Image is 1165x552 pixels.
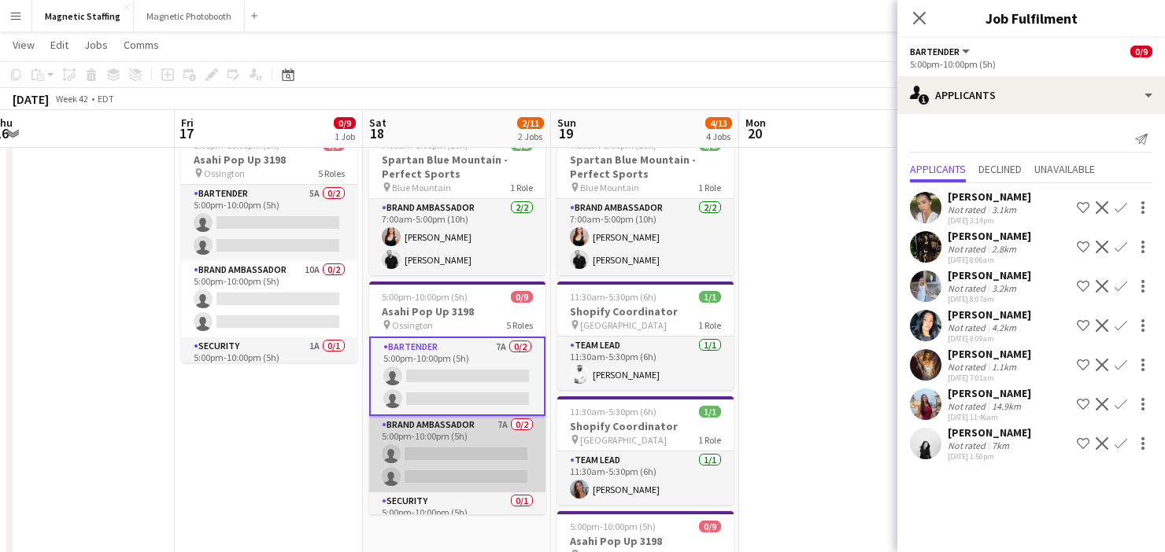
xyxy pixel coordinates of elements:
[948,204,989,215] div: Not rated
[50,38,68,52] span: Edit
[557,534,734,548] h3: Asahi Pop Up 3198
[570,406,656,418] span: 11:30am-5:30pm (6h)
[98,93,114,105] div: EDT
[948,361,989,373] div: Not rated
[369,492,546,546] app-card-role: Security0/15:00pm-10:00pm (5h)
[989,243,1019,255] div: 2.8km
[367,124,386,142] span: 18
[948,282,989,294] div: Not rated
[369,416,546,492] app-card-role: Brand Ambassador7A0/25:00pm-10:00pm (5h)
[948,412,1031,422] div: [DATE] 11:46am
[557,419,734,433] h3: Shopify Coordinator
[948,451,1031,462] div: [DATE] 1:50pm
[910,58,1152,70] div: 5:00pm-10:00pm (5h)
[557,199,734,275] app-card-role: Brand Ambassador2/27:00am-5:00pm (10h)[PERSON_NAME][PERSON_NAME]
[948,400,989,412] div: Not rated
[44,35,75,55] a: Edit
[557,396,734,505] app-job-card: 11:30am-5:30pm (6h)1/1Shopify Coordinator [GEOGRAPHIC_DATA]1 RoleTeam Lead1/111:30am-5:30pm (6h)[...
[570,521,656,532] span: 5:00pm-10:00pm (5h)
[335,131,355,142] div: 1 Job
[699,406,721,418] span: 1/1
[181,261,357,337] app-card-role: Brand Ambassador10A0/25:00pm-10:00pm (5h)
[369,116,386,130] span: Sat
[910,46,972,57] button: Bartender
[506,319,533,331] span: 5 Roles
[557,451,734,505] app-card-role: Team Lead1/111:30am-5:30pm (6h)[PERSON_NAME]
[948,255,1031,265] div: [DATE] 8:06am
[989,400,1024,412] div: 14.9km
[52,93,91,105] span: Week 42
[117,35,165,55] a: Comms
[698,319,721,331] span: 1 Role
[948,322,989,333] div: Not rated
[369,337,546,416] app-card-role: Bartender7A0/25:00pm-10:00pm (5h)
[948,215,1031,226] div: [DATE] 3:14pm
[204,167,245,179] span: Ossington
[948,333,1031,344] div: [DATE] 8:09am
[334,117,356,129] span: 0/9
[124,38,159,52] span: Comms
[699,521,721,532] span: 0/9
[580,182,639,193] span: Blue Mountain
[989,282,1019,294] div: 3.2km
[78,35,114,55] a: Jobs
[181,185,357,261] app-card-role: Bartender5A0/25:00pm-10:00pm (5h)
[743,124,766,142] span: 20
[555,124,576,142] span: 19
[897,8,1165,28] h3: Job Fulfilment
[705,117,732,129] span: 4/13
[392,319,433,331] span: Ossington
[706,131,731,142] div: 4 Jobs
[570,291,656,303] span: 11:30am-5:30pm (6h)
[557,153,734,181] h3: Spartan Blue Mountain - Perfect Sports
[518,131,543,142] div: 2 Jobs
[580,319,667,331] span: [GEOGRAPHIC_DATA]
[897,76,1165,114] div: Applicants
[978,164,1022,175] span: Declined
[948,190,1031,204] div: [PERSON_NAME]
[557,116,576,130] span: Sun
[698,434,721,446] span: 1 Role
[910,46,960,57] span: Bartender
[369,282,546,514] app-job-card: 5:00pm-10:00pm (5h)0/9Asahi Pop Up 3198 Ossington5 RolesBartender7A0/25:00pm-10:00pm (5h) Brand A...
[910,164,966,175] span: Applicants
[948,229,1031,243] div: [PERSON_NAME]
[32,1,134,31] button: Magnetic Staffing
[392,182,451,193] span: Blue Mountain
[557,130,734,275] div: 7:00am-5:00pm (10h)2/2Spartan Blue Mountain - Perfect Sports Blue Mountain1 RoleBrand Ambassador2...
[698,182,721,193] span: 1 Role
[989,361,1019,373] div: 1.1km
[382,291,468,303] span: 5:00pm-10:00pm (5h)
[134,1,245,31] button: Magnetic Photobooth
[369,130,546,275] app-job-card: 7:00am-5:00pm (10h)2/2Spartan Blue Mountain - Perfect Sports Blue Mountain1 RoleBrand Ambassador2...
[179,124,194,142] span: 17
[369,304,546,318] h3: Asahi Pop Up 3198
[948,373,1031,383] div: [DATE] 7:01am
[948,425,1031,440] div: [PERSON_NAME]
[948,386,1031,400] div: [PERSON_NAME]
[318,167,345,179] span: 5 Roles
[580,434,667,446] span: [GEOGRAPHIC_DATA]
[557,304,734,318] h3: Shopify Coordinator
[948,268,1031,282] div: [PERSON_NAME]
[181,130,357,362] div: 5:00pm-10:00pm (5h)0/9Asahi Pop Up 3198 Ossington5 RolesBartender5A0/25:00pm-10:00pm (5h) Brand A...
[369,199,546,275] app-card-role: Brand Ambassador2/27:00am-5:00pm (10h)[PERSON_NAME][PERSON_NAME]
[557,282,734,390] app-job-card: 11:30am-5:30pm (6h)1/1Shopify Coordinator [GEOGRAPHIC_DATA]1 RoleTeam Lead1/111:30am-5:30pm (6h)[...
[989,440,1012,451] div: 7km
[557,337,734,390] app-card-role: Team Lead1/111:30am-5:30pm (6h)[PERSON_NAME]
[84,38,108,52] span: Jobs
[989,322,1019,333] div: 4.2km
[1130,46,1152,57] span: 0/9
[181,116,194,130] span: Fri
[948,347,1031,361] div: [PERSON_NAME]
[948,294,1031,304] div: [DATE] 8:07am
[369,153,546,181] h3: Spartan Blue Mountain - Perfect Sports
[948,307,1031,322] div: [PERSON_NAME]
[510,182,533,193] span: 1 Role
[699,291,721,303] span: 1/1
[1034,164,1095,175] span: Unavailable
